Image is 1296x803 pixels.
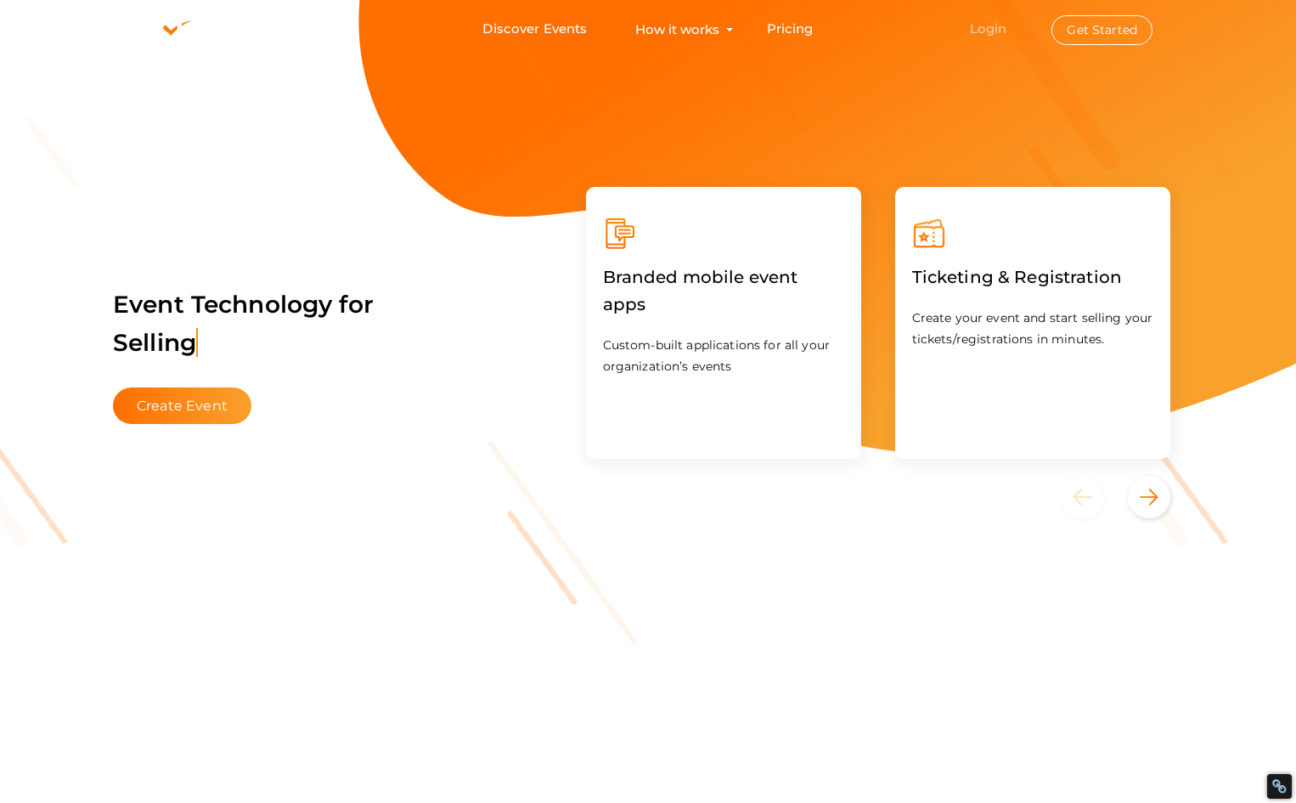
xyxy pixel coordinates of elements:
[603,251,844,331] label: Branded mobile event apps
[1061,476,1124,518] button: Previous
[1271,778,1288,795] div: Restore Info Box &#10;&#10;NoFollow Info:&#10; META-Robots NoFollow: &#09;true&#10; META-Robots N...
[113,264,374,383] label: Event Technology for
[113,328,198,357] span: Selling
[482,14,587,45] a: Discover Events
[113,387,251,424] button: Create Event
[1128,476,1170,518] button: Next
[603,297,844,314] a: Branded mobile event apps
[1051,15,1152,45] button: Get Started
[970,20,1007,37] a: Login
[630,14,724,45] button: How it works
[912,251,1122,303] label: Ticketing & Registration
[767,14,814,45] a: Pricing
[912,270,1122,286] a: Ticketing & Registration
[603,335,844,377] p: Custom-built applications for all your organization’s events
[912,308,1153,350] p: Create your event and start selling your tickets/registrations in minutes.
